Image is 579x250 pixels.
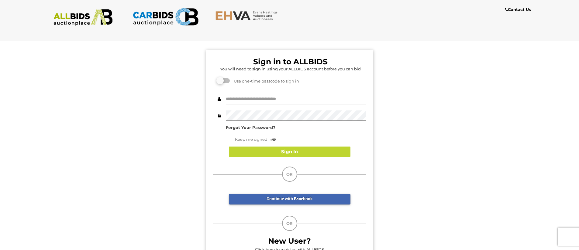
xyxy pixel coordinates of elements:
[229,194,350,204] a: Continue with Facebook
[282,167,297,182] div: OR
[133,6,198,28] img: CARBIDS.com.au
[215,67,366,71] h5: You will need to sign in using your ALLBIDS account before you can bid
[505,6,532,13] a: Contact Us
[282,216,297,231] div: OR
[505,7,531,12] b: Contact Us
[253,57,328,66] b: Sign in to ALLBIDS
[226,125,275,130] a: Forgot Your Password?
[268,236,311,245] b: New User?
[229,147,350,157] button: Sign In
[231,79,299,83] span: Use one-time passcode to sign in
[50,9,116,26] img: ALLBIDS.com.au
[226,136,276,143] label: Keep me signed in
[215,11,281,21] img: EHVA.com.au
